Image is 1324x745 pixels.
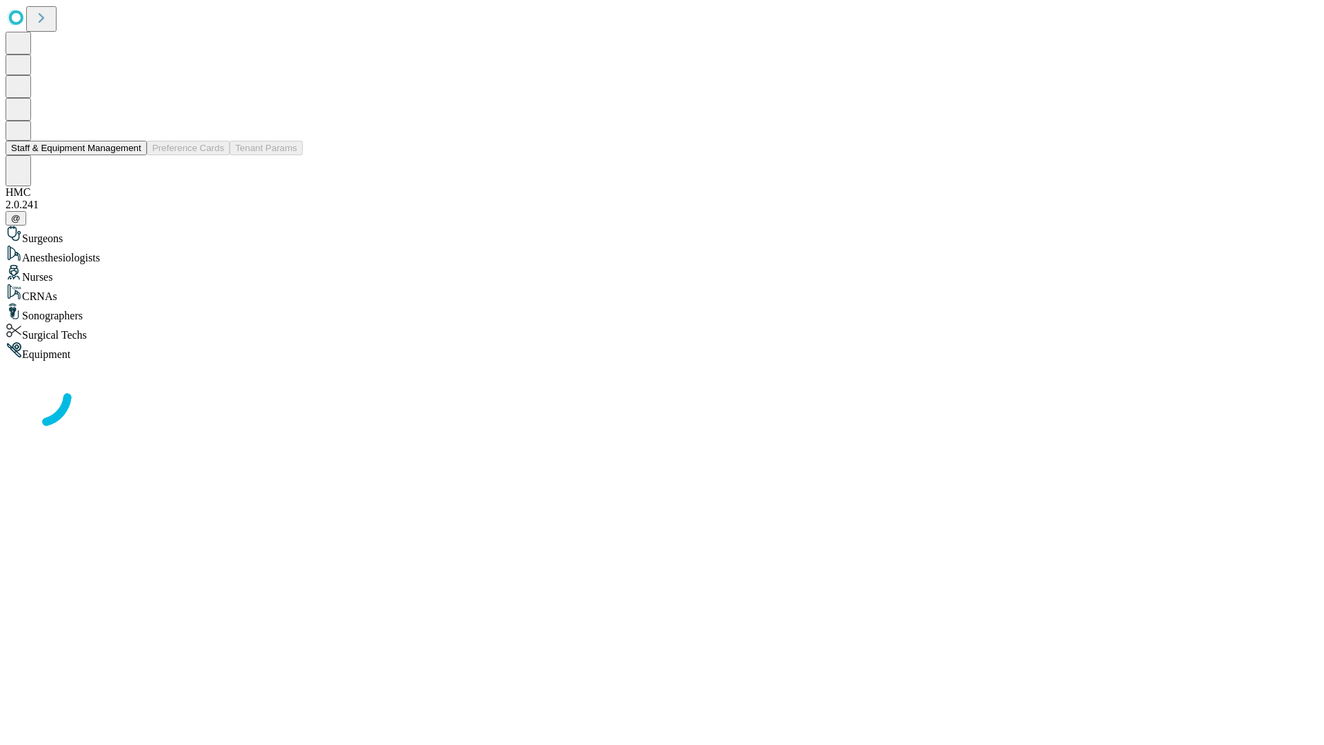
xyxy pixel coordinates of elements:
[230,141,303,155] button: Tenant Params
[147,141,230,155] button: Preference Cards
[6,186,1318,199] div: HMC
[6,284,1318,303] div: CRNAs
[6,211,26,226] button: @
[6,199,1318,211] div: 2.0.241
[11,213,21,223] span: @
[6,341,1318,361] div: Equipment
[6,245,1318,264] div: Anesthesiologists
[6,303,1318,322] div: Sonographers
[6,322,1318,341] div: Surgical Techs
[6,226,1318,245] div: Surgeons
[6,141,147,155] button: Staff & Equipment Management
[6,264,1318,284] div: Nurses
